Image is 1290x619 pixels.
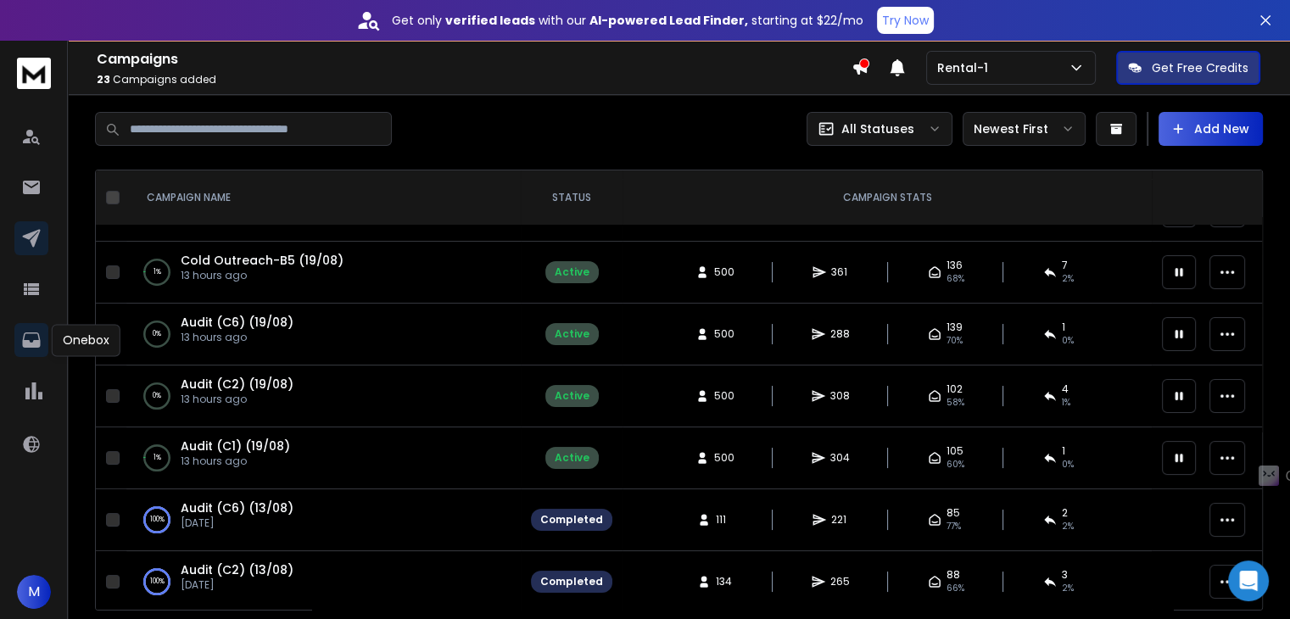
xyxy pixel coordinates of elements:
strong: verified leads [445,12,535,29]
span: 68 % [947,272,964,286]
p: 0 % [153,388,161,404]
a: Cold Outreach-B5 (19/08) [181,252,343,269]
span: 1 [1062,444,1065,458]
p: 0 % [153,326,161,343]
span: 134 [716,575,733,588]
th: CAMPAIGN NAME [126,170,521,226]
span: 288 [830,327,850,341]
button: Get Free Credits [1116,51,1260,85]
span: 70 % [947,334,963,348]
p: [DATE] [181,578,293,592]
p: 1 % [154,264,161,281]
p: 13 hours ago [181,454,290,468]
span: 4 [1062,382,1069,396]
strong: AI-powered Lead Finder, [589,12,748,29]
span: 58 % [947,396,964,410]
td: 1%Cold Outreach-B5 (19/08)13 hours ago [126,242,521,304]
span: 500 [714,265,734,279]
span: 500 [714,327,734,341]
a: Audit (C6) (13/08) [181,499,293,516]
td: 0%Audit (C2) (19/08)13 hours ago [126,365,521,427]
span: 102 [947,382,963,396]
p: 100 % [150,573,165,590]
span: 88 [947,568,960,582]
a: Audit (C6) (19/08) [181,314,293,331]
td: 100%Audit (C2) (13/08)[DATE] [126,551,521,613]
div: Active [555,327,589,341]
span: 77 % [947,520,961,533]
span: 1 % [1062,396,1070,410]
a: Audit (C2) (19/08) [181,376,293,393]
td: 1%Audit (C1) (19/08)13 hours ago [126,427,521,489]
span: 265 [830,575,850,588]
p: Campaigns added [97,73,852,86]
span: 136 [947,259,963,272]
span: 85 [947,506,960,520]
div: Active [555,265,589,279]
div: Active [555,451,589,465]
div: Open Intercom Messenger [1228,560,1269,601]
button: Add New [1159,112,1263,146]
p: 13 hours ago [181,393,293,406]
p: [DATE] [181,516,293,530]
span: 105 [947,444,963,458]
span: 2 % [1062,582,1074,595]
span: 0 % [1062,458,1074,471]
p: 13 hours ago [181,269,343,282]
button: Try Now [877,7,934,34]
div: Completed [540,575,603,588]
span: 60 % [947,458,964,471]
div: Onebox [52,324,120,356]
span: 308 [830,389,850,403]
span: 500 [714,451,734,465]
button: M [17,575,51,609]
a: Audit (C2) (13/08) [181,561,293,578]
span: 139 [947,321,963,334]
h1: Campaigns [97,49,852,70]
td: 0%Audit (C6) (19/08)13 hours ago [126,304,521,365]
img: logo [17,58,51,89]
span: 2 % [1062,520,1074,533]
p: All Statuses [841,120,914,137]
th: CAMPAIGN STATS [623,170,1152,226]
span: 0 % [1062,334,1074,348]
span: 66 % [947,582,964,595]
th: STATUS [521,170,623,226]
td: 100%Audit (C6) (13/08)[DATE] [126,489,521,551]
span: 361 [831,265,848,279]
span: 111 [716,513,733,527]
p: 13 hours ago [181,331,293,344]
a: Audit (C1) (19/08) [181,438,290,454]
span: 7 [1062,259,1068,272]
p: 100 % [150,511,165,528]
span: 500 [714,389,734,403]
button: Newest First [963,112,1086,146]
div: Completed [540,513,603,527]
p: Try Now [882,12,929,29]
p: Rental-1 [937,59,995,76]
span: 23 [97,72,110,86]
span: 2 % [1062,272,1074,286]
span: 221 [831,513,848,527]
p: 1 % [154,449,161,466]
p: Get Free Credits [1152,59,1248,76]
div: Active [555,389,589,403]
p: Get only with our starting at $22/mo [392,12,863,29]
span: 1 [1062,321,1065,334]
span: 3 [1062,568,1068,582]
span: 2 [1062,506,1068,520]
span: 304 [830,451,850,465]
